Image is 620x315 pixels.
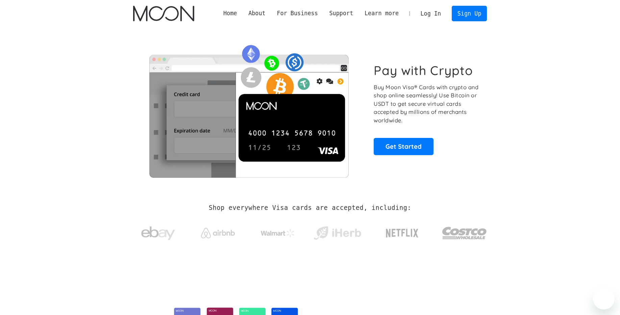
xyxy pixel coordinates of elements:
[277,9,318,18] div: For Business
[374,83,479,125] p: Buy Moon Visa® Cards with crypto and shop online seamlessly! Use Bitcoin or USDT to get secure vi...
[329,9,353,18] div: Support
[442,214,487,249] a: Costco
[133,216,183,247] a: ebay
[271,9,324,18] div: For Business
[312,224,363,242] img: iHerb
[372,218,432,245] a: Netflix
[593,288,615,310] iframe: Button to launch messaging window
[324,9,359,18] div: Support
[141,223,175,244] img: ebay
[374,138,433,155] a: Get Started
[243,9,271,18] div: About
[133,6,194,21] a: home
[193,221,243,242] a: Airbnb
[385,225,419,242] img: Netflix
[261,229,295,237] img: Walmart
[218,9,243,18] a: Home
[442,220,487,246] img: Costco
[133,6,194,21] img: Moon Logo
[252,222,303,241] a: Walmart
[415,6,447,21] a: Log In
[374,63,473,78] h1: Pay with Crypto
[312,218,363,245] a: iHerb
[133,40,365,177] img: Moon Cards let you spend your crypto anywhere Visa is accepted.
[201,228,235,238] img: Airbnb
[452,6,487,21] a: Sign Up
[209,204,411,212] h2: Shop everywhere Visa cards are accepted, including:
[365,9,399,18] div: Learn more
[248,9,266,18] div: About
[359,9,404,18] div: Learn more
